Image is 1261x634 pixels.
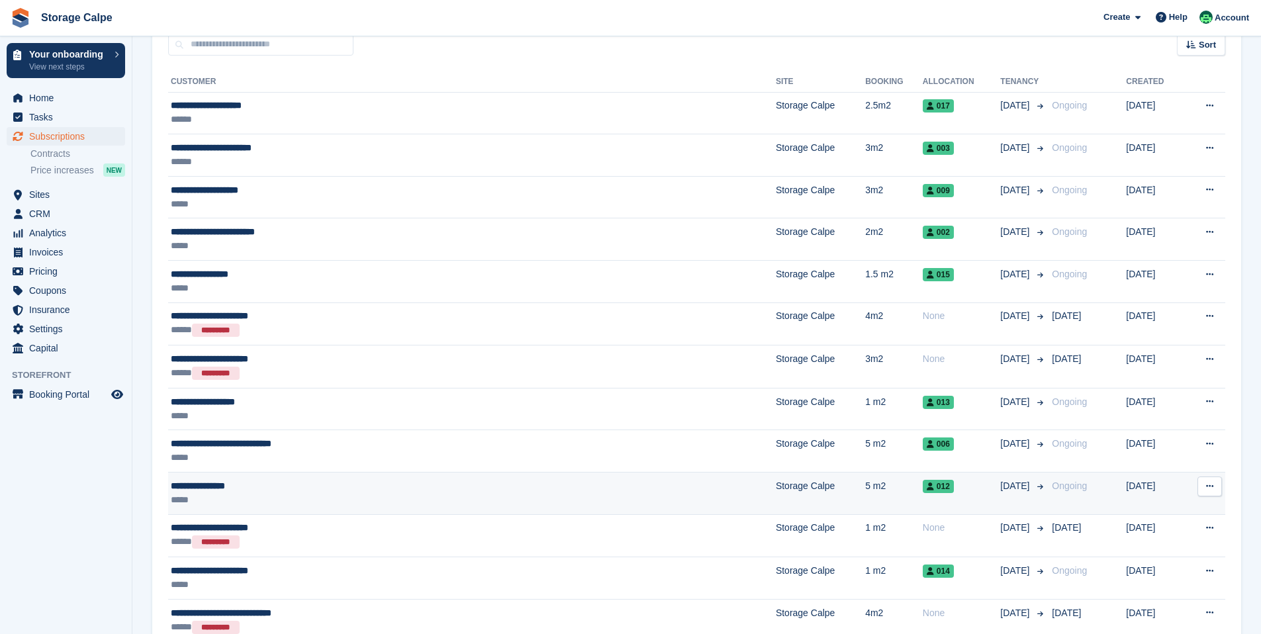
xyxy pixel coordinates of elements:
[776,473,865,515] td: Storage Calpe
[11,8,30,28] img: stora-icon-8386f47178a22dfd0bd8f6a31ec36ba5ce8667c1dd55bd0f319d3a0aa187defe.svg
[923,521,1001,535] div: None
[865,218,923,261] td: 2m2
[1126,557,1183,600] td: [DATE]
[776,71,865,93] th: Site
[1052,142,1087,153] span: Ongoing
[29,50,108,59] p: Your onboarding
[923,352,1001,366] div: None
[7,339,125,357] a: menu
[865,71,923,93] th: Booking
[1126,473,1183,515] td: [DATE]
[7,300,125,319] a: menu
[1000,437,1032,451] span: [DATE]
[1052,269,1087,279] span: Ongoing
[923,184,954,197] span: 009
[29,185,109,204] span: Sites
[1052,185,1087,195] span: Ongoing
[1052,396,1087,407] span: Ongoing
[7,89,125,107] a: menu
[36,7,118,28] a: Storage Calpe
[776,302,865,345] td: Storage Calpe
[1126,345,1183,388] td: [DATE]
[865,302,923,345] td: 4m2
[776,430,865,473] td: Storage Calpe
[923,71,1001,93] th: Allocation
[29,385,109,404] span: Booking Portal
[1052,310,1081,321] span: [DATE]
[1126,388,1183,430] td: [DATE]
[923,309,1001,323] div: None
[1000,309,1032,323] span: [DATE]
[1052,522,1081,533] span: [DATE]
[1199,11,1213,24] img: Calpe Storage
[776,388,865,430] td: Storage Calpe
[7,43,125,78] a: Your onboarding View next steps
[1052,353,1081,364] span: [DATE]
[923,606,1001,620] div: None
[1126,261,1183,303] td: [DATE]
[865,261,923,303] td: 1.5 m2
[7,385,125,404] a: menu
[7,224,125,242] a: menu
[1199,38,1216,52] span: Sort
[30,164,94,177] span: Price increases
[865,134,923,177] td: 3m2
[865,430,923,473] td: 5 m2
[1126,71,1183,93] th: Created
[1000,479,1032,493] span: [DATE]
[7,127,125,146] a: menu
[865,514,923,557] td: 1 m2
[1126,218,1183,261] td: [DATE]
[29,281,109,300] span: Coupons
[29,127,109,146] span: Subscriptions
[776,134,865,177] td: Storage Calpe
[1103,11,1130,24] span: Create
[923,396,954,409] span: 013
[29,108,109,126] span: Tasks
[776,92,865,134] td: Storage Calpe
[30,148,125,160] a: Contracts
[865,473,923,515] td: 5 m2
[29,339,109,357] span: Capital
[1000,225,1032,239] span: [DATE]
[1000,71,1047,93] th: Tenancy
[29,89,109,107] span: Home
[29,61,108,73] p: View next steps
[1000,352,1032,366] span: [DATE]
[1052,565,1087,576] span: Ongoing
[1052,438,1087,449] span: Ongoing
[103,163,125,177] div: NEW
[776,176,865,218] td: Storage Calpe
[7,320,125,338] a: menu
[109,386,125,402] a: Preview store
[7,262,125,281] a: menu
[29,243,109,261] span: Invoices
[29,204,109,223] span: CRM
[7,185,125,204] a: menu
[29,262,109,281] span: Pricing
[865,557,923,600] td: 1 m2
[923,268,954,281] span: 015
[168,71,776,93] th: Customer
[12,369,132,382] span: Storefront
[776,514,865,557] td: Storage Calpe
[7,204,125,223] a: menu
[1052,608,1081,618] span: [DATE]
[1000,141,1032,155] span: [DATE]
[1000,521,1032,535] span: [DATE]
[1000,267,1032,281] span: [DATE]
[1052,226,1087,237] span: Ongoing
[923,480,954,493] span: 012
[923,99,954,113] span: 017
[1126,134,1183,177] td: [DATE]
[1126,92,1183,134] td: [DATE]
[1126,430,1183,473] td: [DATE]
[923,565,954,578] span: 014
[865,176,923,218] td: 3m2
[923,142,954,155] span: 003
[865,345,923,388] td: 3m2
[1169,11,1188,24] span: Help
[1000,395,1032,409] span: [DATE]
[923,437,954,451] span: 006
[7,108,125,126] a: menu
